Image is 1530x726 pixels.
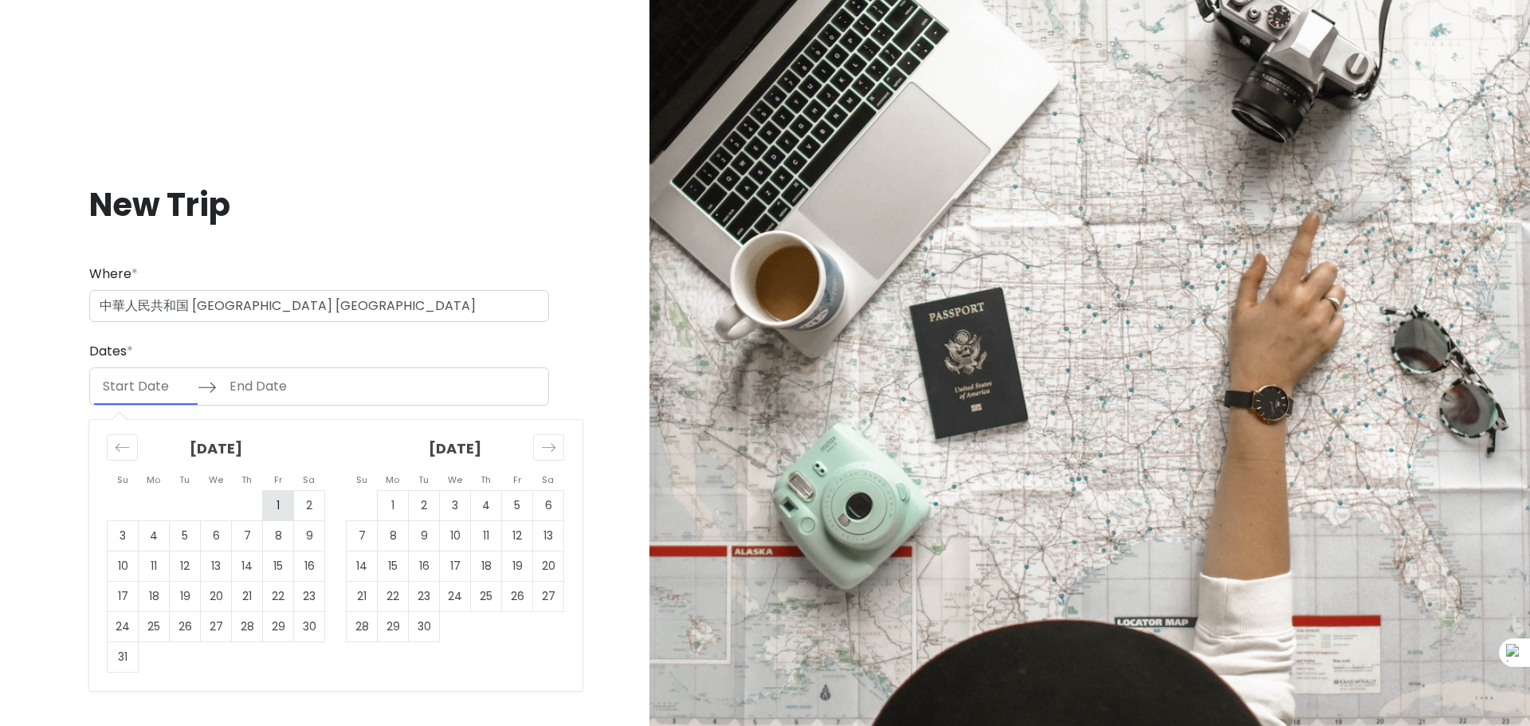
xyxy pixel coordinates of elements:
[502,551,533,582] td: Choose Friday, September 19, 2025 as your check-in date. It’s available.
[471,521,502,551] td: Choose Thursday, September 11, 2025 as your check-in date. It’s available.
[542,473,554,486] small: Sa
[108,521,139,551] td: Choose Sunday, August 3, 2025 as your check-in date. It’s available.
[201,582,232,612] td: Choose Wednesday, August 20, 2025 as your check-in date. It’s available.
[232,582,263,612] td: Choose Thursday, August 21, 2025 as your check-in date. It’s available.
[356,473,367,486] small: Su
[409,612,440,642] td: Choose Tuesday, September 30, 2025 as your check-in date. It’s available.
[440,491,471,521] td: Choose Wednesday, September 3, 2025 as your check-in date. It’s available.
[440,582,471,612] td: Choose Wednesday, September 24, 2025 as your check-in date. It’s available.
[347,521,378,551] td: Choose Sunday, September 7, 2025 as your check-in date. It’s available.
[533,582,564,612] td: Choose Saturday, September 27, 2025 as your check-in date. It’s available.
[533,521,564,551] td: Choose Saturday, September 13, 2025 as your check-in date. It’s available.
[89,290,549,322] input: City (e.g., New York)
[429,438,481,458] strong: [DATE]
[303,473,315,486] small: Sa
[274,473,282,486] small: Fr
[471,551,502,582] td: Choose Thursday, September 18, 2025 as your check-in date. It’s available.
[378,491,409,521] td: Choose Monday, September 1, 2025 as your check-in date. It’s available.
[139,521,170,551] td: Choose Monday, August 4, 2025 as your check-in date. It’s available.
[418,473,429,486] small: Tu
[347,612,378,642] td: Choose Sunday, September 28, 2025 as your check-in date. It’s available.
[294,612,325,642] td: Choose Saturday, August 30, 2025 as your check-in date. It’s available.
[378,551,409,582] td: Choose Monday, September 15, 2025 as your check-in date. It’s available.
[409,551,440,582] td: Choose Tuesday, September 16, 2025 as your check-in date. It’s available.
[108,642,139,673] td: Choose Sunday, August 31, 2025 as your check-in date. It’s available.
[386,473,399,486] small: Mo
[502,582,533,612] td: Choose Friday, September 26, 2025 as your check-in date. It’s available.
[108,612,139,642] td: Choose Sunday, August 24, 2025 as your check-in date. It’s available.
[139,551,170,582] td: Choose Monday, August 11, 2025 as your check-in date. It’s available.
[263,551,294,582] td: Choose Friday, August 15, 2025 as your check-in date. It’s available.
[471,491,502,521] td: Choose Thursday, September 4, 2025 as your check-in date. It’s available.
[139,612,170,642] td: Choose Monday, August 25, 2025 as your check-in date. It’s available.
[107,434,138,461] div: Move backward to switch to the previous month.
[440,551,471,582] td: Choose Wednesday, September 17, 2025 as your check-in date. It’s available.
[232,551,263,582] td: Choose Thursday, August 14, 2025 as your check-in date. It’s available.
[232,521,263,551] td: Choose Thursday, August 7, 2025 as your check-in date. It’s available.
[378,521,409,551] td: Choose Monday, September 8, 2025 as your check-in date. It’s available.
[533,551,564,582] td: Choose Saturday, September 20, 2025 as your check-in date. It’s available.
[147,473,160,486] small: Mo
[409,491,440,521] td: Choose Tuesday, September 2, 2025 as your check-in date. It’s available.
[378,612,409,642] td: Choose Monday, September 29, 2025 as your check-in date. It’s available.
[347,551,378,582] td: Choose Sunday, September 14, 2025 as your check-in date. It’s available.
[533,491,564,521] td: Choose Saturday, September 6, 2025 as your check-in date. It’s available.
[241,473,252,486] small: Th
[294,521,325,551] td: Choose Saturday, August 9, 2025 as your check-in date. It’s available.
[471,582,502,612] td: Choose Thursday, September 25, 2025 as your check-in date. It’s available.
[409,521,440,551] td: Choose Tuesday, September 9, 2025 as your check-in date. It’s available.
[108,551,139,582] td: Choose Sunday, August 10, 2025 as your check-in date. It’s available.
[94,368,198,405] input: Start Date
[294,551,325,582] td: Choose Saturday, August 16, 2025 as your check-in date. It’s available.
[89,420,583,691] div: Calendar
[409,582,440,612] td: Choose Tuesday, September 23, 2025 as your check-in date. It’s available.
[170,612,201,642] td: Choose Tuesday, August 26, 2025 as your check-in date. It’s available.
[481,473,491,486] small: Th
[179,473,190,486] small: Tu
[170,551,201,582] td: Choose Tuesday, August 12, 2025 as your check-in date. It’s available.
[201,521,232,551] td: Choose Wednesday, August 6, 2025 as your check-in date. It’s available.
[190,438,242,458] strong: [DATE]
[263,521,294,551] td: Choose Friday, August 8, 2025 as your check-in date. It’s available.
[89,341,133,362] label: Dates
[502,521,533,551] td: Choose Friday, September 12, 2025 as your check-in date. It’s available.
[170,582,201,612] td: Choose Tuesday, August 19, 2025 as your check-in date. It’s available.
[201,551,232,582] td: Choose Wednesday, August 13, 2025 as your check-in date. It’s available.
[533,434,564,461] div: Move forward to switch to the next month.
[513,473,521,486] small: Fr
[294,582,325,612] td: Choose Saturday, August 23, 2025 as your check-in date. It’s available.
[108,582,139,612] td: Choose Sunday, August 17, 2025 as your check-in date. It’s available.
[378,582,409,612] td: Choose Monday, September 22, 2025 as your check-in date. It’s available.
[263,491,294,521] td: Choose Friday, August 1, 2025 as your check-in date. It’s available.
[294,491,325,521] td: Choose Saturday, August 2, 2025 as your check-in date. It’s available.
[209,473,223,486] small: We
[263,612,294,642] td: Choose Friday, August 29, 2025 as your check-in date. It’s available.
[232,612,263,642] td: Choose Thursday, August 28, 2025 as your check-in date. It’s available.
[89,184,549,226] h1: New Trip
[139,582,170,612] td: Choose Monday, August 18, 2025 as your check-in date. It’s available.
[347,582,378,612] td: Choose Sunday, September 21, 2025 as your check-in date. It’s available.
[440,521,471,551] td: Choose Wednesday, September 10, 2025 as your check-in date. It’s available.
[448,473,462,486] small: We
[502,491,533,521] td: Choose Friday, September 5, 2025 as your check-in date. It’s available.
[170,521,201,551] td: Choose Tuesday, August 5, 2025 as your check-in date. It’s available.
[263,582,294,612] td: Choose Friday, August 22, 2025 as your check-in date. It’s available.
[89,264,138,285] label: Where
[117,473,128,486] small: Su
[221,368,324,405] input: End Date
[201,612,232,642] td: Choose Wednesday, August 27, 2025 as your check-in date. It’s available.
